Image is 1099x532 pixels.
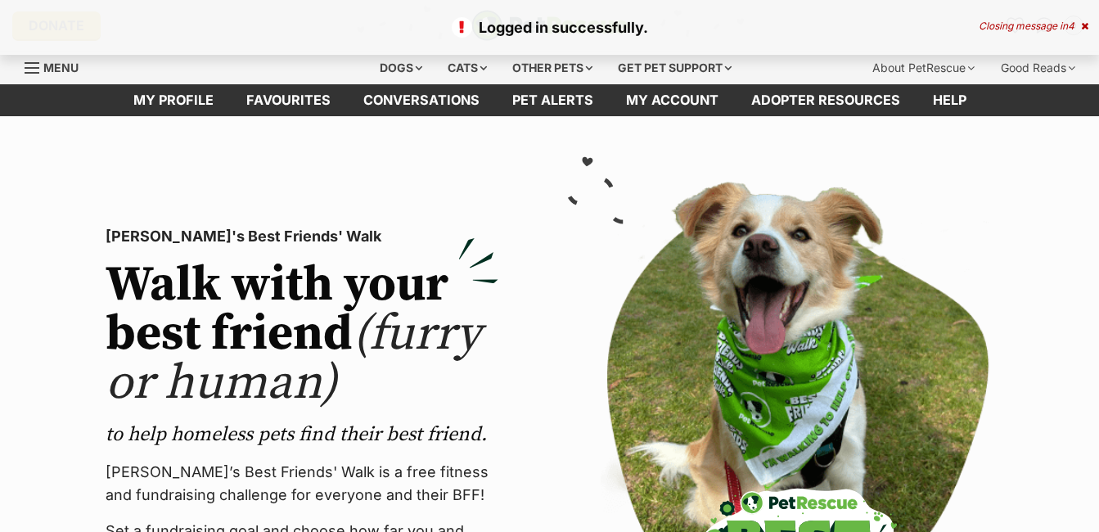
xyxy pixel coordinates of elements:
[917,84,983,116] a: Help
[606,52,743,84] div: Get pet support
[347,84,496,116] a: conversations
[436,52,498,84] div: Cats
[106,461,498,507] p: [PERSON_NAME]’s Best Friends' Walk is a free fitness and fundraising challenge for everyone and t...
[501,52,604,84] div: Other pets
[230,84,347,116] a: Favourites
[861,52,986,84] div: About PetRescue
[117,84,230,116] a: My profile
[25,52,90,81] a: Menu
[106,225,498,248] p: [PERSON_NAME]'s Best Friends' Walk
[106,422,498,448] p: to help homeless pets find their best friend.
[368,52,434,84] div: Dogs
[496,84,610,116] a: Pet alerts
[106,304,481,414] span: (furry or human)
[106,261,498,408] h2: Walk with your best friend
[43,61,79,74] span: Menu
[610,84,735,116] a: My account
[989,52,1087,84] div: Good Reads
[735,84,917,116] a: Adopter resources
